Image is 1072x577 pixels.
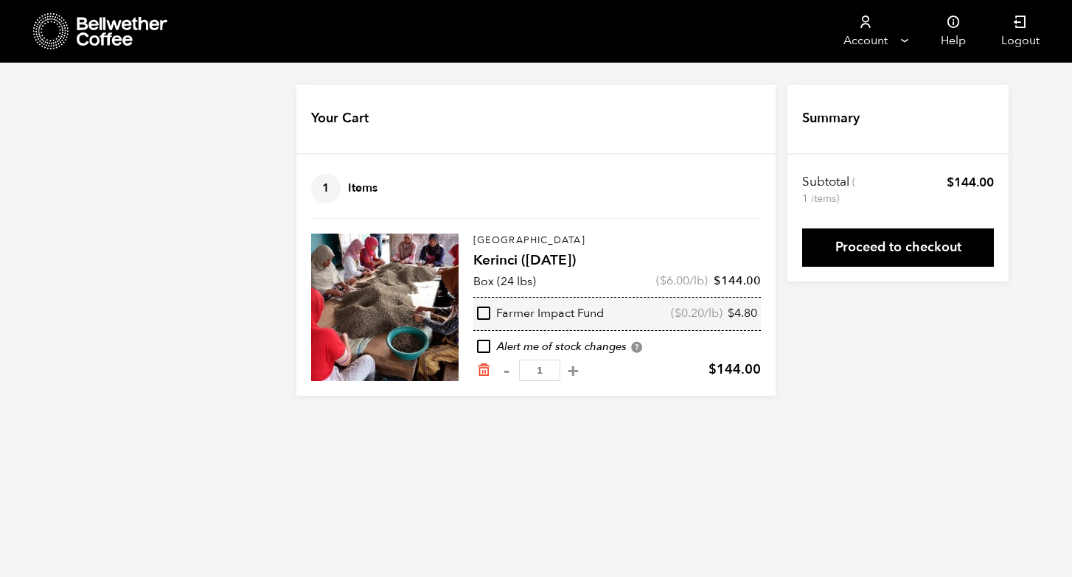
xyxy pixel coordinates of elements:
[311,174,377,203] h4: Items
[660,273,666,289] span: $
[497,363,515,378] button: -
[802,174,857,206] th: Subtotal
[473,234,761,248] p: [GEOGRAPHIC_DATA]
[947,174,954,191] span: $
[675,305,681,321] span: $
[476,363,491,378] a: Remove from cart
[660,273,689,289] bdi: 6.00
[671,306,723,322] span: ( /lb)
[473,339,761,355] div: Alert me of stock changes
[519,360,560,381] input: Qty
[477,306,604,322] div: Farmer Impact Fund
[802,109,860,128] h4: Summary
[473,273,536,290] p: Box (24 lbs)
[473,251,761,271] h4: Kerinci ([DATE])
[675,305,704,321] bdi: 0.20
[728,305,757,321] bdi: 4.80
[709,360,717,379] span: $
[714,273,721,289] span: $
[311,109,369,128] h4: Your Cart
[709,360,761,379] bdi: 144.00
[947,174,994,191] bdi: 144.00
[728,305,734,321] span: $
[311,174,341,203] span: 1
[802,228,994,267] a: Proceed to checkout
[714,273,761,289] bdi: 144.00
[564,363,582,378] button: +
[656,273,708,289] span: ( /lb)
